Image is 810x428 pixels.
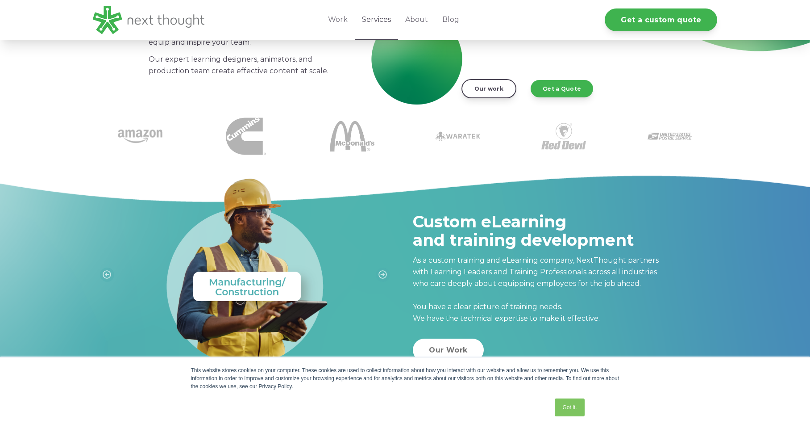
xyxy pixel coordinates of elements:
[413,256,659,323] span: As a custom training and eLearning company, NextThought partners with Learning Leaders and Traini...
[605,8,717,31] a: Get a custom quote
[531,80,593,97] a: Get a Quote
[191,366,619,390] div: This website stores cookies on your computer. These cookies are used to collect information about...
[93,6,204,34] img: LG - NextThought Logo
[149,54,341,77] p: Our expert learning designers, animators, and production team create effective content at scale.
[413,212,634,250] span: Custom eLearning and training development
[93,167,397,365] div: 2 of 9
[461,79,516,98] a: Our work
[93,167,397,383] section: Image carousel with 9 slides.
[100,268,114,282] button: Previous slide
[159,167,331,365] img: Manufacturing Construction
[413,339,483,361] a: Our Work
[648,114,692,159] img: USPS
[436,114,480,159] img: Waratek logo
[118,114,162,159] img: amazon-1
[541,114,586,159] img: Red Devil
[226,116,266,156] img: Cummins
[376,268,390,282] button: Next slide
[330,114,374,159] img: McDonalds 1
[555,399,584,416] a: Got it.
